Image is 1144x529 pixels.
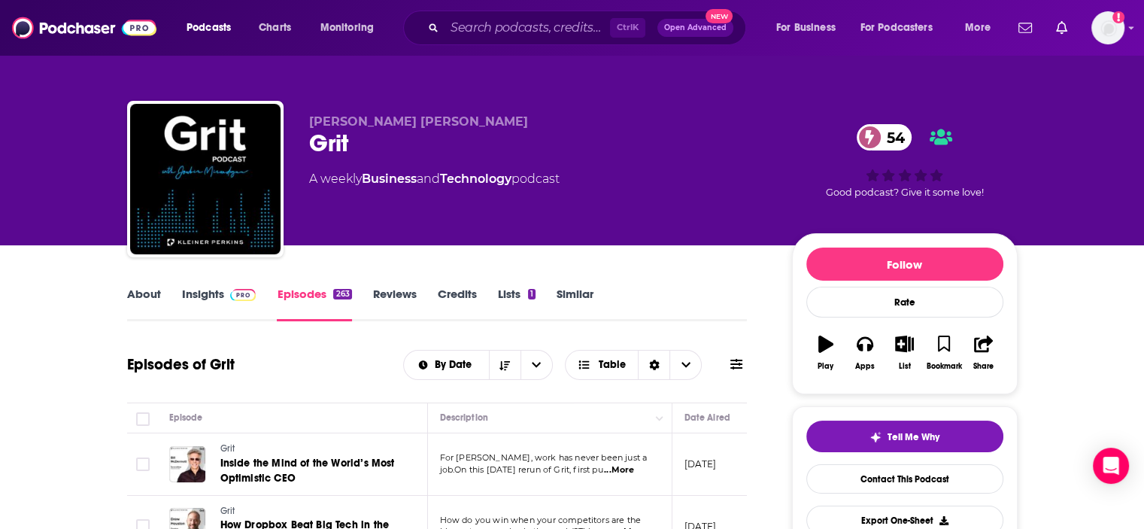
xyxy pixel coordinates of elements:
[445,16,610,40] input: Search podcasts, credits, & more...
[220,457,395,485] span: Inside the Mind of the World’s Most Optimistic CEO
[417,11,760,45] div: Search podcasts, credits, & more...
[706,9,733,23] span: New
[498,287,536,321] a: Lists1
[565,350,702,380] button: Choose View
[792,114,1018,208] div: 54Good podcast? Give it some love!
[651,409,669,427] button: Column Actions
[888,431,939,443] span: Tell Me Why
[182,287,256,321] a: InsightsPodchaser Pro
[776,17,836,38] span: For Business
[333,289,351,299] div: 263
[220,443,235,454] span: Grit
[885,326,924,380] button: List
[440,452,648,463] span: For [PERSON_NAME], work has never been just a
[1093,448,1129,484] div: Open Intercom Messenger
[404,360,489,370] button: open menu
[259,17,291,38] span: Charts
[176,16,250,40] button: open menu
[528,289,536,299] div: 1
[965,17,991,38] span: More
[638,351,669,379] div: Sort Direction
[806,248,1003,281] button: Follow
[136,458,150,471] span: Toggle select row
[818,362,833,371] div: Play
[489,351,520,379] button: Sort Direction
[440,172,511,186] a: Technology
[926,362,961,371] div: Bookmark
[440,515,642,525] span: How do you win when your competitors are the
[187,17,231,38] span: Podcasts
[127,355,235,374] h1: Episodes of Grit
[1012,15,1038,41] a: Show notifications dropdown
[320,17,374,38] span: Monitoring
[657,19,733,37] button: Open AdvancedNew
[362,172,417,186] a: Business
[855,362,875,371] div: Apps
[310,16,393,40] button: open menu
[1050,15,1073,41] a: Show notifications dropdown
[220,442,401,456] a: Grit
[766,16,854,40] button: open menu
[12,14,156,42] img: Podchaser - Follow, Share and Rate Podcasts
[963,326,1003,380] button: Share
[684,409,730,427] div: Date Aired
[826,187,984,198] span: Good podcast? Give it some love!
[851,16,954,40] button: open menu
[857,124,912,150] a: 54
[220,506,235,516] span: Grit
[806,464,1003,494] a: Contact This Podcast
[973,362,994,371] div: Share
[557,287,593,321] a: Similar
[924,326,963,380] button: Bookmark
[309,170,560,188] div: A weekly podcast
[806,287,1003,318] div: Rate
[1091,11,1124,44] img: User Profile
[845,326,885,380] button: Apps
[1091,11,1124,44] span: Logged in as mindyn
[1091,11,1124,44] button: Show profile menu
[127,287,161,321] a: About
[230,289,256,301] img: Podchaser Pro
[604,464,634,476] span: ...More
[684,458,717,470] p: [DATE]
[220,456,401,486] a: Inside the Mind of the World’s Most Optimistic CEO
[277,287,351,321] a: Episodes263
[249,16,300,40] a: Charts
[610,18,645,38] span: Ctrl K
[220,505,401,518] a: Grit
[599,360,626,370] span: Table
[664,24,727,32] span: Open Advanced
[954,16,1009,40] button: open menu
[438,287,477,321] a: Credits
[169,409,203,427] div: Episode
[520,351,552,379] button: open menu
[440,409,488,427] div: Description
[440,464,603,475] span: job.On this [DATE] rerun of Grit, first pu
[1112,11,1124,23] svg: Add a profile image
[403,350,553,380] h2: Choose List sort
[130,104,281,254] img: Grit
[899,362,911,371] div: List
[806,421,1003,452] button: tell me why sparkleTell Me Why
[860,17,933,38] span: For Podcasters
[417,172,440,186] span: and
[309,114,528,129] span: [PERSON_NAME] [PERSON_NAME]
[435,360,477,370] span: By Date
[869,431,882,443] img: tell me why sparkle
[806,326,845,380] button: Play
[373,287,417,321] a: Reviews
[872,124,912,150] span: 54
